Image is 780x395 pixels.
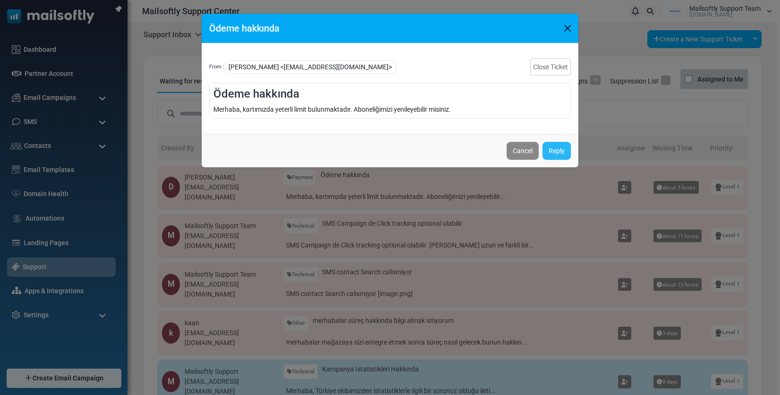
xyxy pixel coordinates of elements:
[560,21,575,35] button: Close
[224,60,396,74] span: [PERSON_NAME] <[EMAIL_ADDRESS][DOMAIN_NAME]>
[543,142,571,160] a: Reply
[213,87,567,101] h4: Ödeme hakkında
[507,142,539,160] button: Cancel
[530,58,571,75] a: Close Ticket
[213,105,567,115] div: Merhaba, kartımızda yeterli limit bulunmaktadır. Aboneliğimizi yenileyebilir misiniz.
[209,21,280,35] h5: Ödeme hakkında
[209,63,224,71] span: From :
